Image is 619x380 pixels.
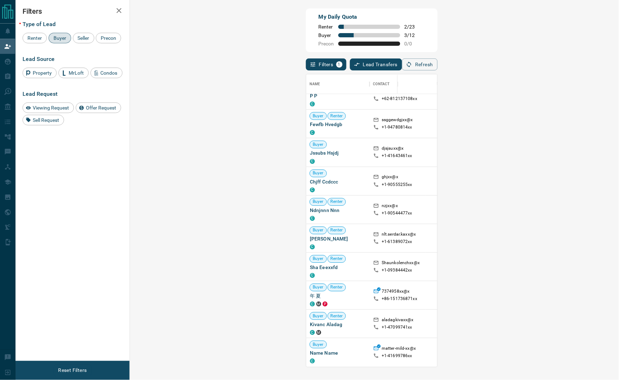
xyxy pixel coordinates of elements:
[382,239,412,245] p: +1- 61389072xx
[310,321,366,328] span: Kivanc Aladag
[310,130,315,135] div: condos.ca
[49,33,71,43] div: Buyer
[310,142,326,148] span: Buyer
[382,117,413,125] p: ssggewdgjxx@x
[23,91,57,97] span: Lead Request
[310,187,315,192] div: condos.ca
[310,74,320,94] div: Name
[58,68,89,78] div: MrLoft
[23,68,57,78] div: Property
[30,105,71,111] span: Viewing Request
[310,150,366,157] span: Jssubs Hsjdj
[306,74,370,94] div: Name
[382,203,398,210] p: nzjxx@x
[382,146,404,153] p: djsjsuxx@x
[23,102,74,113] div: Viewing Request
[310,313,326,319] span: Buyer
[75,35,92,41] span: Seller
[83,105,119,111] span: Offer Request
[382,260,420,268] p: Shaunkolenchxx@x
[23,7,123,15] h2: Filters
[405,32,420,38] span: 3 / 12
[310,236,366,243] span: [PERSON_NAME]
[51,35,69,41] span: Buyer
[23,56,55,62] span: Lead Source
[310,256,326,262] span: Buyer
[382,231,416,239] p: nlt.serdar.kaxx@x
[373,74,390,94] div: Contact
[310,102,315,107] div: condos.ca
[23,33,47,43] div: Renter
[382,325,412,331] p: +1- 47099741xx
[382,268,412,274] p: +1- 09384442xx
[306,58,346,70] button: Filters1
[316,330,321,335] div: mrloft.ca
[350,58,402,70] button: Lead Transfers
[25,35,44,41] span: Renter
[310,216,315,221] div: condos.ca
[310,302,315,307] div: condos.ca
[30,70,54,76] span: Property
[319,24,334,30] span: Renter
[310,228,326,233] span: Buyer
[310,342,326,348] span: Buyer
[310,293,366,300] span: 年 夏
[310,330,315,335] div: condos.ca
[328,256,346,262] span: Renter
[310,159,315,164] div: condos.ca
[23,21,56,27] span: Type of Lead
[310,245,315,250] div: condos.ca
[73,33,94,43] div: Seller
[316,302,321,307] div: mrloft.ca
[382,96,417,102] p: +62- 812137108xx
[328,313,346,319] span: Renter
[310,207,366,214] span: Ndnjnnn Nnn
[328,285,346,291] span: Renter
[54,365,91,376] button: Reset Filters
[310,350,366,357] span: Name Name
[405,24,420,30] span: 2 / 23
[405,41,420,46] span: 0 / 0
[382,174,398,182] p: ghjxx@x
[98,70,120,76] span: Condos
[310,170,326,176] span: Buyer
[30,117,62,123] span: Sell Request
[310,273,315,278] div: condos.ca
[310,199,326,205] span: Buyer
[310,178,366,185] span: Chjff Ccdccc
[382,296,417,302] p: +86- 151736871xx
[90,68,123,78] div: Condos
[328,113,346,119] span: Renter
[66,70,86,76] span: MrLoft
[310,264,366,271] span: Sha Eeexxfd
[310,113,326,119] span: Buyer
[76,102,121,113] div: Offer Request
[310,121,366,128] span: Fewfb Hvedgb
[23,115,64,125] div: Sell Request
[328,228,346,233] span: Renter
[310,359,315,364] div: condos.ca
[382,317,414,325] p: aladagkivaxx@x
[319,41,334,46] span: Precon
[328,199,346,205] span: Renter
[323,302,327,307] div: property.ca
[382,353,412,359] p: +1- 41699786xx
[382,182,412,188] p: +1- 90555255xx
[319,32,334,38] span: Buyer
[382,346,416,353] p: matter-mild-xx@x
[310,285,326,291] span: Buyer
[337,62,342,67] span: 1
[382,153,412,159] p: +1- 41643461xx
[310,93,366,100] span: P P
[382,125,412,131] p: +1- 94780814xx
[382,211,412,217] p: +1- 90544477xx
[96,33,121,43] div: Precon
[402,58,438,70] button: Refresh
[98,35,119,41] span: Precon
[319,13,420,21] p: My Daily Quota
[382,289,409,296] p: 7374958xx@x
